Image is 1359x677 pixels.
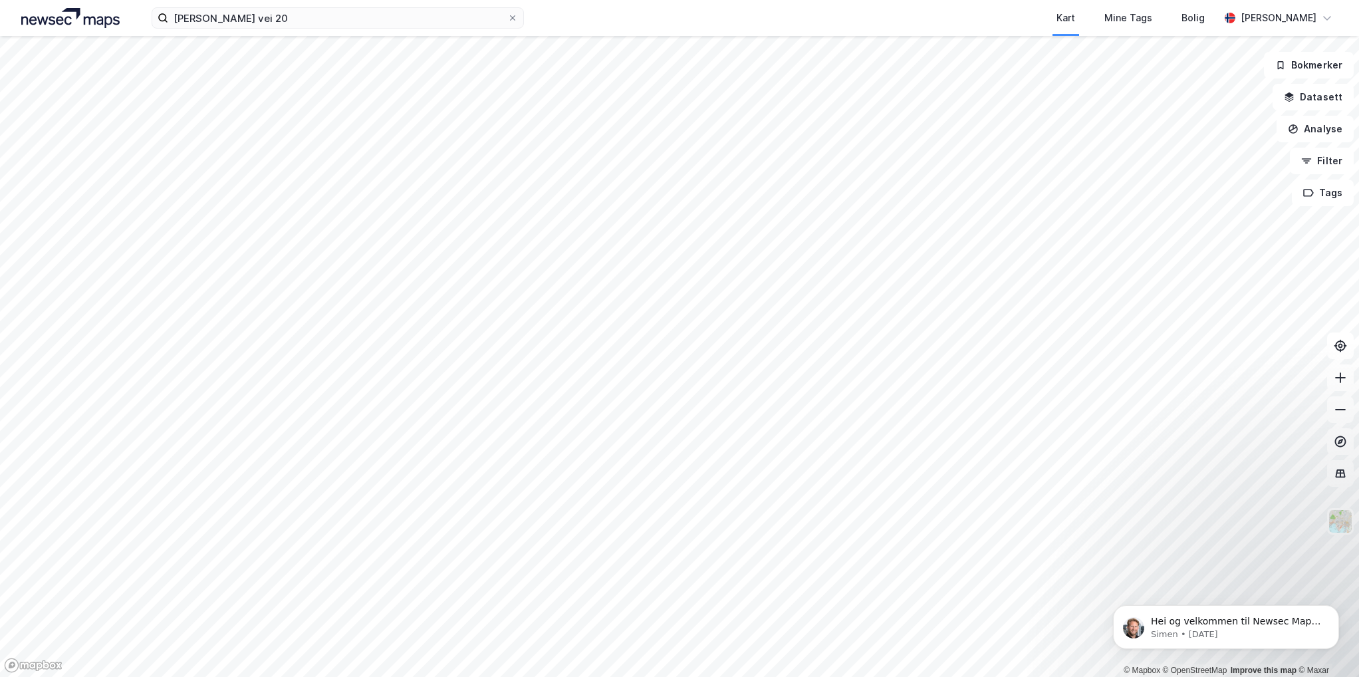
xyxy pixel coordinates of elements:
div: Kart [1056,10,1075,26]
button: Tags [1292,180,1354,206]
button: Filter [1290,148,1354,174]
input: Søk på adresse, matrikkel, gårdeiere, leietakere eller personer [168,8,507,28]
div: [PERSON_NAME] [1241,10,1316,26]
a: Mapbox homepage [4,658,62,673]
img: Z [1328,509,1353,534]
button: Bokmerker [1264,52,1354,78]
a: Mapbox [1124,666,1160,675]
button: Datasett [1273,84,1354,110]
div: Bolig [1181,10,1205,26]
div: Mine Tags [1104,10,1152,26]
iframe: Intercom notifications message [1093,577,1359,670]
button: Analyse [1277,116,1354,142]
a: Improve this map [1231,666,1297,675]
a: OpenStreetMap [1163,666,1227,675]
img: logo.a4113a55bc3d86da70a041830d287a7e.svg [21,8,120,28]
